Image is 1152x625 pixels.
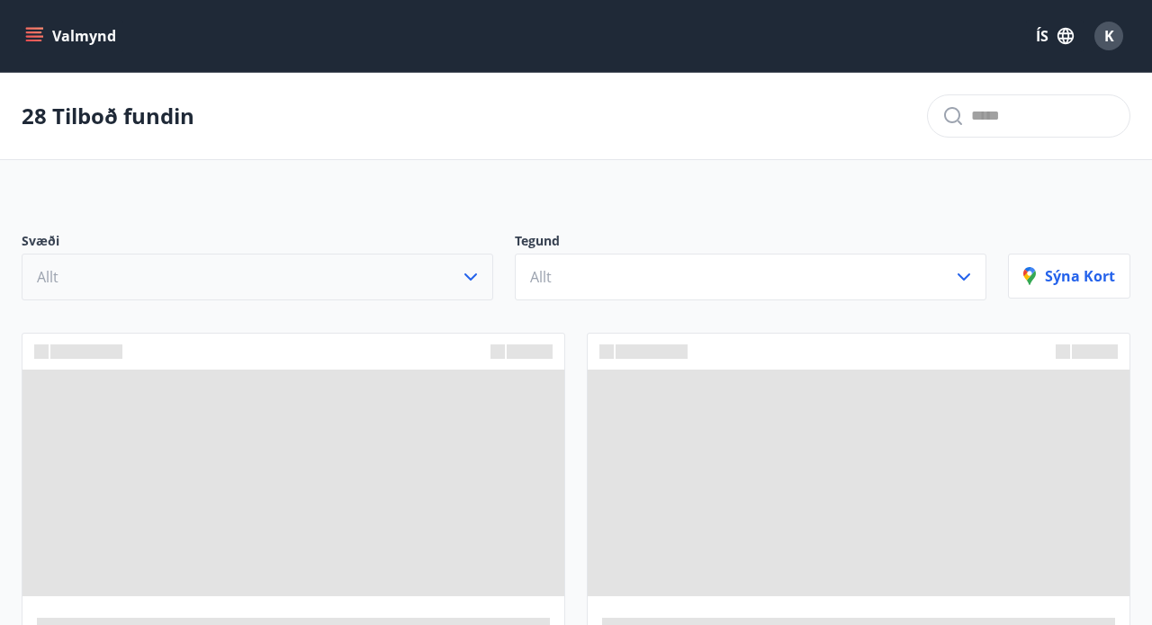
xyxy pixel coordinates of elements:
p: Svæði [22,232,493,254]
button: K [1087,14,1130,58]
span: Allt [530,267,552,287]
button: menu [22,20,123,52]
span: Allt [37,267,58,287]
button: ÍS [1026,20,1084,52]
button: Sýna kort [1008,254,1130,299]
p: 28 Tilboð fundin [22,101,194,131]
p: Sýna kort [1023,266,1115,286]
button: Allt [22,254,493,300]
button: Allt [515,254,986,300]
p: Tegund [515,232,986,254]
span: K [1104,26,1114,46]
